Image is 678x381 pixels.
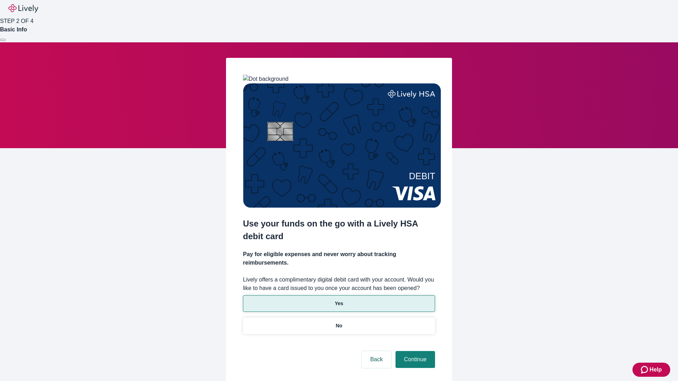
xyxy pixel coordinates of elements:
[243,295,435,312] button: Yes
[8,4,38,13] img: Lively
[243,250,435,267] h4: Pay for eligible expenses and never worry about tracking reimbursements.
[362,351,391,368] button: Back
[336,322,343,329] p: No
[243,75,289,83] img: Dot background
[243,83,441,208] img: Debit card
[395,351,435,368] button: Continue
[632,363,670,377] button: Zendesk support iconHelp
[641,365,649,374] svg: Zendesk support icon
[335,300,343,307] p: Yes
[243,217,435,243] h2: Use your funds on the go with a Lively HSA debit card
[243,276,435,292] label: Lively offers a complimentary digital debit card with your account. Would you like to have a card...
[649,365,662,374] span: Help
[243,317,435,334] button: No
